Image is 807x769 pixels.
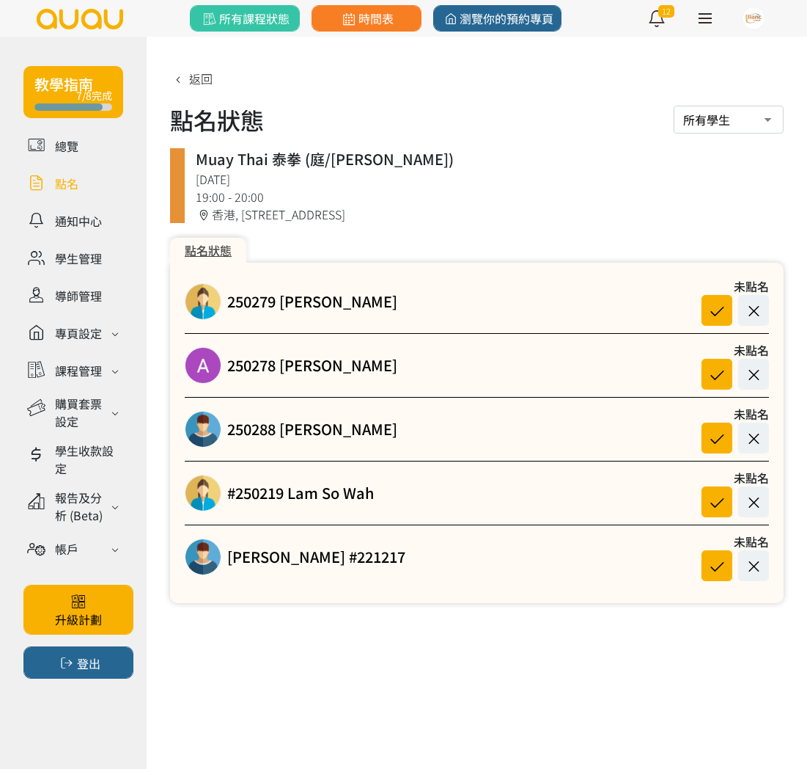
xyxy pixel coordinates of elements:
[196,148,773,170] div: Muay Thai 泰拳 (庭/[PERSON_NAME])
[200,10,289,27] span: 所有課程狀態
[55,540,78,558] div: 帳戶
[170,70,213,87] a: 返回
[55,395,107,430] div: 購買套票設定
[227,291,397,313] a: 250279 [PERSON_NAME]
[190,5,300,32] a: 所有課程狀態
[227,546,405,568] a: [PERSON_NAME] #221217
[441,10,553,27] span: 瀏覽你的預約專頁
[688,469,769,486] div: 未點名
[196,205,773,223] div: 香港, [STREET_ADDRESS]
[196,170,773,188] div: [DATE]
[55,489,107,524] div: 報告及分析 (Beta)
[23,585,133,635] a: 升級計劃
[227,418,397,440] a: 250288 [PERSON_NAME]
[688,341,769,359] div: 未點名
[312,5,421,32] a: 時間表
[170,238,246,263] div: 點名狀態
[23,646,133,679] button: 登出
[688,405,769,423] div: 未點名
[35,9,125,29] img: logo.svg
[658,5,674,18] span: 12
[196,188,773,205] div: 19:00 - 20:00
[339,10,393,27] span: 時間表
[227,482,374,504] a: #250219 Lam So Wah
[433,5,561,32] a: 瀏覽你的預約專頁
[688,277,769,295] div: 未點名
[55,362,102,379] div: 課程管理
[688,533,769,550] div: 未點名
[189,70,213,87] span: 返回
[55,324,102,342] div: 專頁設定
[227,354,397,376] a: 250278 [PERSON_NAME]
[170,102,264,137] h1: 點名狀態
